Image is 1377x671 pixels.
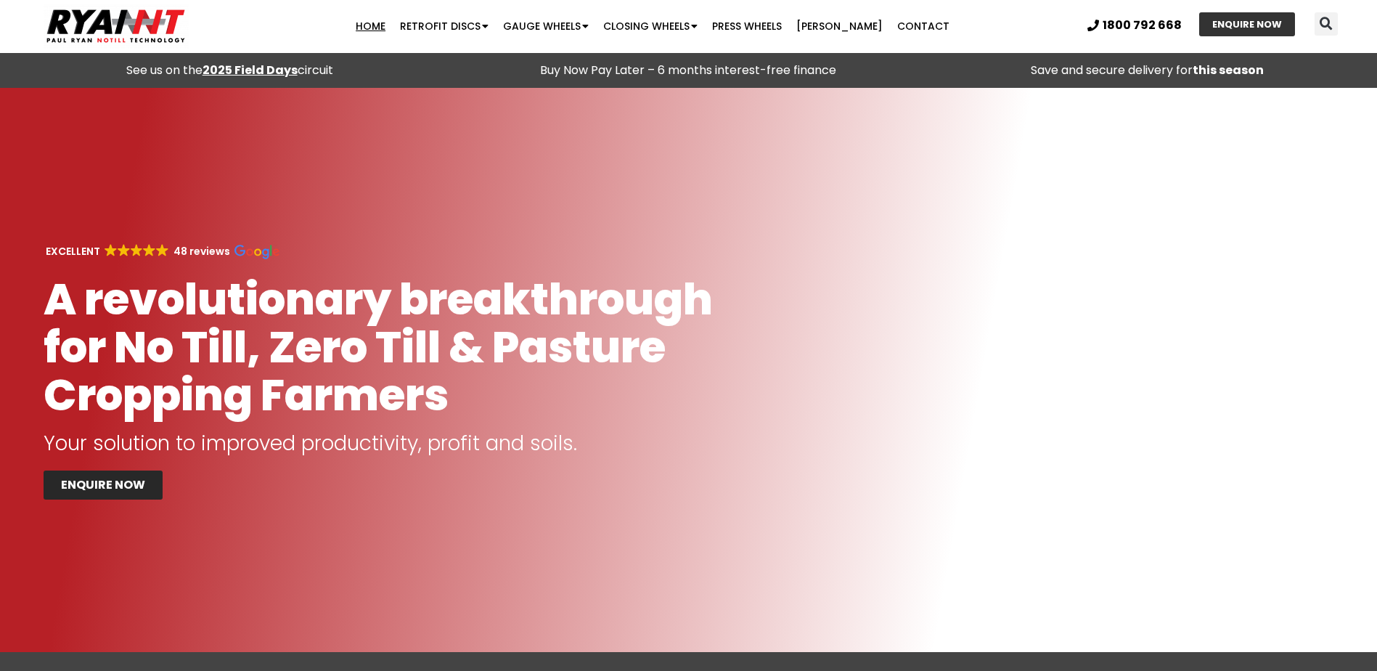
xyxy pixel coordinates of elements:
[143,244,155,256] img: Google
[705,12,789,41] a: Press Wheels
[173,244,230,259] strong: 48 reviews
[466,60,910,81] p: Buy Now Pay Later – 6 months interest-free finance
[890,12,957,41] a: Contact
[234,245,279,259] img: Google
[44,471,163,500] a: ENQUIRE NOW
[789,12,890,41] a: [PERSON_NAME]
[496,12,596,41] a: Gauge Wheels
[7,60,451,81] div: See us on the circuit
[131,244,143,256] img: Google
[105,244,117,256] img: Google
[596,12,705,41] a: Closing Wheels
[44,244,279,259] a: EXCELLENT GoogleGoogleGoogleGoogleGoogle 48 reviews Google
[44,429,577,457] span: Your solution to improved productivity, profit and soils.
[44,4,189,49] img: Ryan NT logo
[156,244,168,256] img: Google
[1199,12,1295,36] a: ENQUIRE NOW
[267,12,1038,41] nav: Menu
[393,12,496,41] a: Retrofit Discs
[44,275,753,419] h1: A revolutionary breakthrough for No Till, Zero Till & Pasture Cropping Farmers
[203,62,298,78] a: 2025 Field Days
[1193,62,1264,78] strong: this season
[348,12,393,41] a: Home
[1212,20,1282,29] span: ENQUIRE NOW
[1087,20,1182,31] a: 1800 792 668
[1315,12,1338,36] div: Search
[46,244,100,259] strong: EXCELLENT
[61,479,145,491] span: ENQUIRE NOW
[926,60,1370,81] p: Save and secure delivery for
[118,244,130,256] img: Google
[1103,20,1182,31] span: 1800 792 668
